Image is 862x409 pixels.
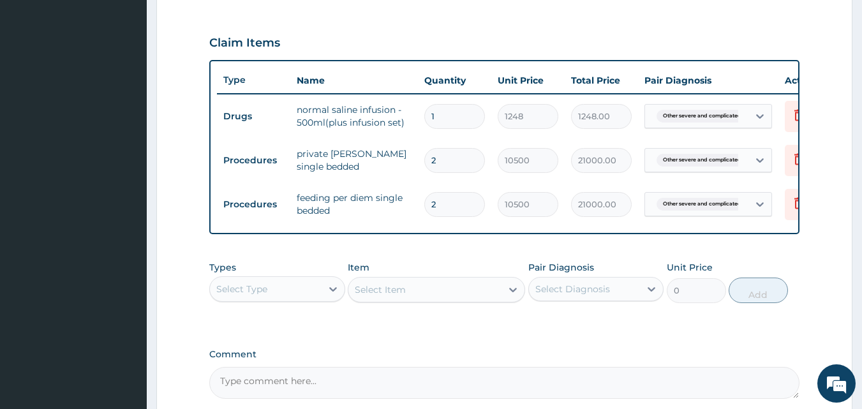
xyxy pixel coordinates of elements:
[209,36,280,50] h3: Claim Items
[491,68,565,93] th: Unit Price
[74,123,176,252] span: We're online!
[209,6,240,37] div: Minimize live chat window
[657,198,757,211] span: Other severe and complicated P...
[638,68,778,93] th: Pair Diagnosis
[216,283,267,295] div: Select Type
[290,185,418,223] td: feeding per diem single bedded
[209,349,800,360] label: Comment
[290,141,418,179] td: private [PERSON_NAME] single bedded
[657,110,757,123] span: Other severe and complicated P...
[66,71,214,88] div: Chat with us now
[217,68,290,92] th: Type
[217,193,290,216] td: Procedures
[565,68,638,93] th: Total Price
[209,262,236,273] label: Types
[217,105,290,128] td: Drugs
[217,149,290,172] td: Procedures
[418,68,491,93] th: Quantity
[290,68,418,93] th: Name
[778,68,842,93] th: Actions
[667,261,713,274] label: Unit Price
[657,154,757,167] span: Other severe and complicated P...
[528,261,594,274] label: Pair Diagnosis
[290,97,418,135] td: normal saline infusion - 500ml(plus infusion set)
[729,278,788,303] button: Add
[348,261,369,274] label: Item
[535,283,610,295] div: Select Diagnosis
[6,273,243,318] textarea: Type your message and hit 'Enter'
[24,64,52,96] img: d_794563401_company_1708531726252_794563401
